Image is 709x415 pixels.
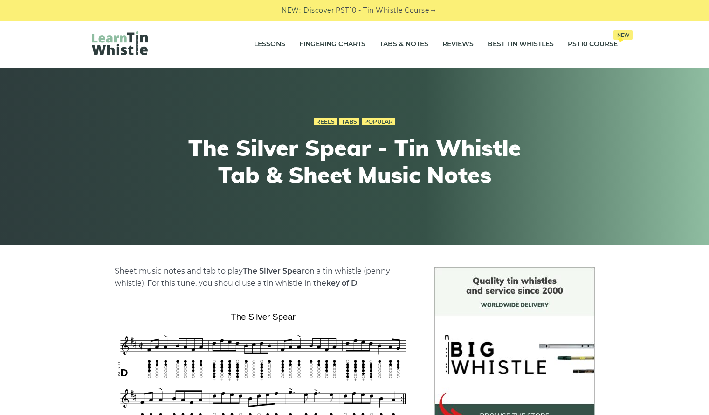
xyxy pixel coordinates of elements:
[299,33,365,56] a: Fingering Charts
[326,279,357,288] strong: key of D
[183,134,526,188] h1: The Silver Spear - Tin Whistle Tab & Sheet Music Notes
[488,33,554,56] a: Best Tin Whistles
[568,33,618,56] a: PST10 CourseNew
[254,33,285,56] a: Lessons
[339,118,359,126] a: Tabs
[243,267,305,275] strong: The Silver Spear
[115,265,412,289] p: Sheet music notes and tab to play on a tin whistle (penny whistle). For this tune, you should use...
[442,33,474,56] a: Reviews
[379,33,428,56] a: Tabs & Notes
[314,118,337,126] a: Reels
[92,31,148,55] img: LearnTinWhistle.com
[613,30,633,40] span: New
[362,118,395,126] a: Popular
